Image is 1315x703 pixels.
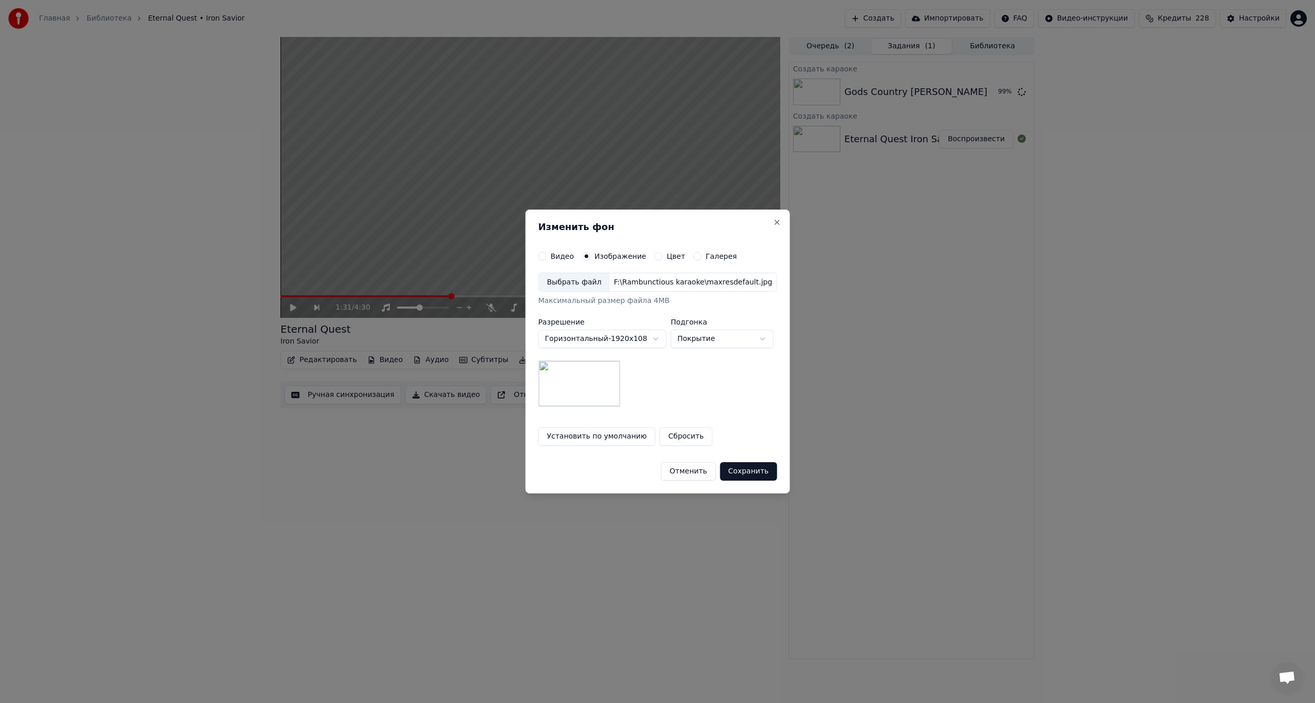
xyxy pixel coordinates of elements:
[538,222,777,232] h2: Изменить фон
[661,462,716,481] button: Отменить
[594,253,646,260] label: Изображение
[538,296,777,307] div: Максимальный размер файла 4MB
[538,318,667,326] label: Разрешение
[667,253,685,260] label: Цвет
[538,427,655,446] button: Установить по умолчанию
[660,427,712,446] button: Сбросить
[720,462,777,481] button: Сохранить
[706,253,737,260] label: Галерея
[610,277,776,288] div: F:\Rambunctious karaoke\maxresdefault.jpg
[671,318,774,326] label: Подгонка
[551,253,574,260] label: Видео
[539,273,610,292] div: Выбрать файл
